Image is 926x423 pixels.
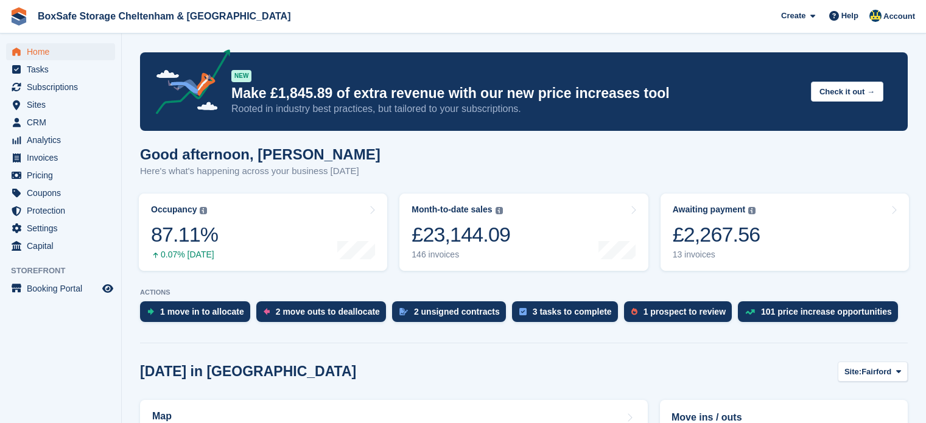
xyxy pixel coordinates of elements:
a: 101 price increase opportunities [738,301,904,328]
span: Capital [27,237,100,254]
img: icon-info-grey-7440780725fd019a000dd9b08b2336e03edf1995a4989e88bcd33f0948082b44.svg [748,207,756,214]
span: Home [27,43,100,60]
div: 2 unsigned contracts [414,307,500,316]
a: menu [6,43,115,60]
a: menu [6,149,115,166]
a: menu [6,237,115,254]
p: Make £1,845.89 of extra revenue with our new price increases tool [231,85,801,102]
a: menu [6,280,115,297]
img: icon-info-grey-7440780725fd019a000dd9b08b2336e03edf1995a4989e88bcd33f0948082b44.svg [200,207,207,214]
button: Site: Fairford [838,362,908,382]
div: Month-to-date sales [412,205,492,215]
a: menu [6,184,115,201]
div: 87.11% [151,222,218,247]
a: menu [6,96,115,113]
div: 0.07% [DATE] [151,250,218,260]
a: Awaiting payment £2,267.56 13 invoices [661,194,909,271]
a: 1 prospect to review [624,301,738,328]
img: stora-icon-8386f47178a22dfd0bd8f6a31ec36ba5ce8667c1dd55bd0f319d3a0aa187defe.svg [10,7,28,26]
span: Sites [27,96,100,113]
a: Occupancy 87.11% 0.07% [DATE] [139,194,387,271]
div: 13 invoices [673,250,760,260]
a: menu [6,167,115,184]
span: Invoices [27,149,100,166]
img: Kim Virabi [869,10,882,22]
a: menu [6,61,115,78]
span: Pricing [27,167,100,184]
a: Month-to-date sales £23,144.09 146 invoices [399,194,648,271]
a: menu [6,114,115,131]
img: contract_signature_icon-13c848040528278c33f63329250d36e43548de30e8caae1d1a13099fd9432cc5.svg [399,308,408,315]
span: Analytics [27,131,100,149]
a: 2 unsigned contracts [392,301,512,328]
img: prospect-51fa495bee0391a8d652442698ab0144808aea92771e9ea1ae160a38d050c398.svg [631,308,637,315]
span: Tasks [27,61,100,78]
a: menu [6,79,115,96]
div: 146 invoices [412,250,510,260]
span: Subscriptions [27,79,100,96]
div: 2 move outs to deallocate [276,307,380,316]
a: 3 tasks to complete [512,301,624,328]
h2: [DATE] in [GEOGRAPHIC_DATA] [140,363,356,380]
span: Booking Portal [27,280,100,297]
p: ACTIONS [140,288,908,296]
div: NEW [231,70,251,82]
div: £23,144.09 [412,222,510,247]
span: Storefront [11,265,121,277]
h2: Map [152,411,172,422]
a: menu [6,220,115,237]
img: icon-info-grey-7440780725fd019a000dd9b08b2336e03edf1995a4989e88bcd33f0948082b44.svg [496,207,503,214]
div: £2,267.56 [673,222,760,247]
img: move_outs_to_deallocate_icon-f764333ba52eb49d3ac5e1228854f67142a1ed5810a6f6cc68b1a99e826820c5.svg [264,308,270,315]
button: Check it out → [811,82,883,102]
a: 2 move outs to deallocate [256,301,392,328]
p: Here's what's happening across your business [DATE] [140,164,381,178]
a: Preview store [100,281,115,296]
span: Protection [27,202,100,219]
span: Fairford [861,366,891,378]
div: 3 tasks to complete [533,307,612,316]
h1: Good afternoon, [PERSON_NAME] [140,146,381,163]
div: Occupancy [151,205,197,215]
span: CRM [27,114,100,131]
span: Coupons [27,184,100,201]
span: Create [781,10,805,22]
a: 1 move in to allocate [140,301,256,328]
a: BoxSafe Storage Cheltenham & [GEOGRAPHIC_DATA] [33,6,295,26]
a: menu [6,131,115,149]
img: price-adjustments-announcement-icon-8257ccfd72463d97f412b2fc003d46551f7dbcb40ab6d574587a9cd5c0d94... [146,49,231,119]
img: move_ins_to_allocate_icon-fdf77a2bb77ea45bf5b3d319d69a93e2d87916cf1d5bf7949dd705db3b84f3ca.svg [147,308,154,315]
span: Account [883,10,915,23]
span: Settings [27,220,100,237]
div: 1 move in to allocate [160,307,244,316]
span: Help [841,10,858,22]
div: 1 prospect to review [644,307,726,316]
a: menu [6,202,115,219]
img: task-75834270c22a3079a89374b754ae025e5fb1db73e45f91037f5363f120a921f8.svg [519,308,527,315]
p: Rooted in industry best practices, but tailored to your subscriptions. [231,102,801,116]
img: price_increase_opportunities-93ffe204e8149a01c8c9dc8f82e8f89637d9d84a8eef4429ea346261dce0b2c0.svg [745,309,755,315]
div: 101 price increase opportunities [761,307,892,316]
span: Site: [844,366,861,378]
div: Awaiting payment [673,205,746,215]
